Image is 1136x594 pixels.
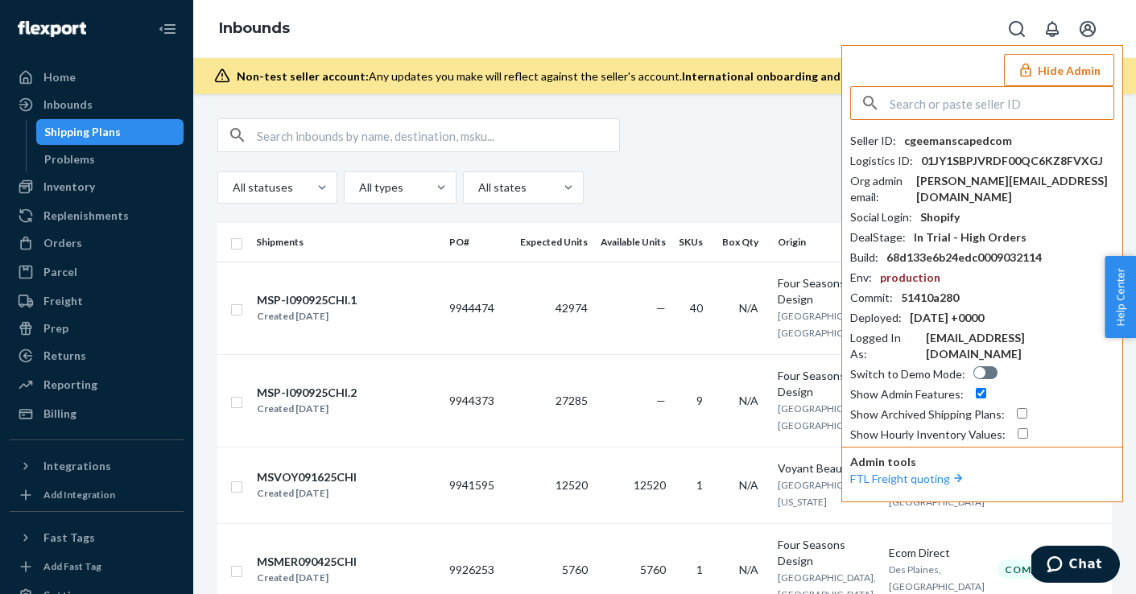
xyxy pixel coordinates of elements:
span: Des Plaines, [GEOGRAPHIC_DATA] [889,563,985,592]
span: 40 [690,301,703,315]
a: Parcel [10,259,184,285]
p: Admin tools [850,454,1114,470]
span: 9 [696,394,703,407]
div: production [880,270,940,286]
div: Replenishments [43,208,129,224]
div: Orders [43,235,82,251]
div: Shopify [920,209,960,225]
td: 9941595 [443,447,514,523]
button: Open account menu [1072,13,1104,45]
span: 42974 [556,301,588,315]
a: Inbounds [10,92,184,118]
a: Replenishments [10,203,184,229]
div: Created [DATE] [257,570,357,586]
input: All states [477,179,478,196]
span: Non-test seller account: [237,69,369,83]
a: Orders [10,230,184,256]
th: Shipments [250,223,443,262]
div: Integrations [43,458,111,474]
div: Problems [44,151,95,167]
input: Search or paste seller ID [890,87,1113,119]
ol: breadcrumbs [206,6,303,52]
button: Hide Admin [1004,54,1114,86]
button: Open notifications [1036,13,1068,45]
th: Origin [771,223,882,262]
div: Created [DATE] [257,401,357,417]
div: MSP-I090925CHI.1 [257,292,357,308]
span: 27285 [556,394,588,407]
span: 12520 [634,478,666,492]
span: Des Plaines, [GEOGRAPHIC_DATA] [889,479,985,508]
div: Billing [43,406,76,422]
span: 1 [696,563,703,576]
iframe: Opens a widget where you can chat to one of our agents [1031,546,1120,586]
button: Close Navigation [151,13,184,45]
div: Env : [850,270,872,286]
div: Add Fast Tag [43,559,101,573]
span: 5760 [562,563,588,576]
div: Build : [850,250,878,266]
a: FTL Freight quoting [850,472,966,485]
div: Logistics ID : [850,153,913,169]
span: [GEOGRAPHIC_DATA], [GEOGRAPHIC_DATA] [778,310,876,339]
div: Completed [998,559,1080,580]
span: N/A [739,394,758,407]
span: N/A [739,301,758,315]
div: 68d133e6b24edc0009032114 [886,250,1042,266]
a: Reporting [10,372,184,398]
div: Reporting [43,377,97,393]
th: Box Qty [716,223,771,262]
div: Inbounds [43,97,93,113]
a: Billing [10,401,184,427]
a: Inbounds [219,19,290,37]
th: PO# [443,223,514,262]
a: Home [10,64,184,90]
th: SKUs [672,223,716,262]
span: [GEOGRAPHIC_DATA], [US_STATE] [778,479,876,508]
input: All types [357,179,359,196]
span: 12520 [556,478,588,492]
div: Prep [43,320,68,336]
div: cgeemanscapedcom [904,133,1012,149]
div: Ecom Direct [889,545,985,561]
div: Freight [43,293,83,309]
div: Show Admin Features : [850,386,964,402]
input: All statuses [231,179,233,196]
img: Flexport logo [18,21,86,37]
span: 1 [696,478,703,492]
a: Add Fast Tag [10,557,184,576]
td: 9944373 [443,354,514,447]
a: Problems [36,146,184,172]
div: In Trial - High Orders [914,229,1027,245]
div: Seller ID : [850,133,896,149]
div: Commit : [850,290,893,306]
div: [PERSON_NAME][EMAIL_ADDRESS][DOMAIN_NAME] [916,173,1114,205]
button: Open Search Box [1001,13,1033,45]
span: [GEOGRAPHIC_DATA], [GEOGRAPHIC_DATA] [778,402,876,431]
div: [DATE] +0000 [910,310,984,326]
span: — [656,301,666,315]
div: Parcel [43,264,77,280]
span: — [656,394,666,407]
div: Created [DATE] [257,485,357,501]
td: 9944474 [443,262,514,354]
div: 01JY1SBPJVRDF00QC6KZ8FVXGJ [921,153,1103,169]
div: 51410a280 [901,290,959,306]
div: Deployed : [850,310,902,326]
th: Expected Units [514,223,594,262]
div: Any updates you make will reflect against the seller's account. [237,68,1099,85]
span: 5760 [640,563,666,576]
div: Fast Tags [43,530,95,546]
div: Returns [43,348,86,364]
a: Add Integration [10,485,184,505]
button: Help Center [1105,256,1136,338]
div: Org admin email : [850,173,908,205]
div: MSMER090425CHI [257,554,357,570]
div: DealStage : [850,229,906,245]
button: Fast Tags [10,525,184,551]
div: Switch to Demo Mode : [850,366,965,382]
div: Show Hourly Inventory Values : [850,427,1006,443]
div: Four Seasons Design [778,275,876,307]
